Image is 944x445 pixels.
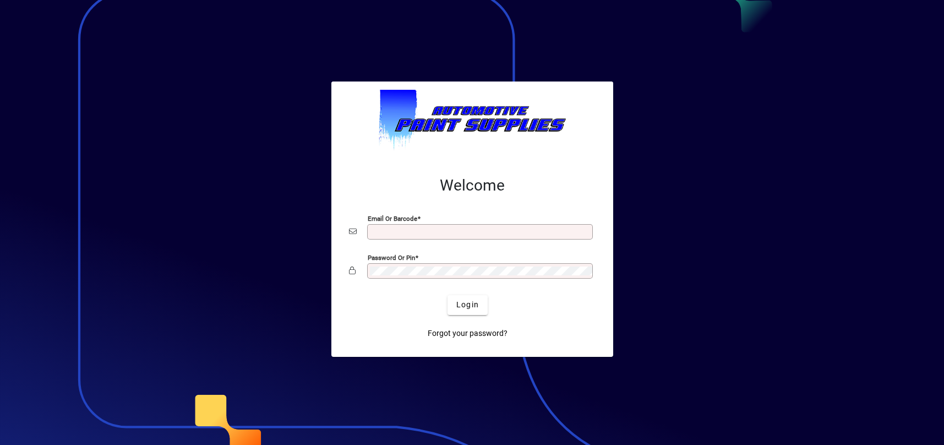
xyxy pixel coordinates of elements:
[368,253,415,261] mat-label: Password or Pin
[428,328,508,339] span: Forgot your password?
[456,299,479,311] span: Login
[423,324,512,344] a: Forgot your password?
[448,295,488,315] button: Login
[349,176,596,195] h2: Welcome
[368,214,417,222] mat-label: Email or Barcode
